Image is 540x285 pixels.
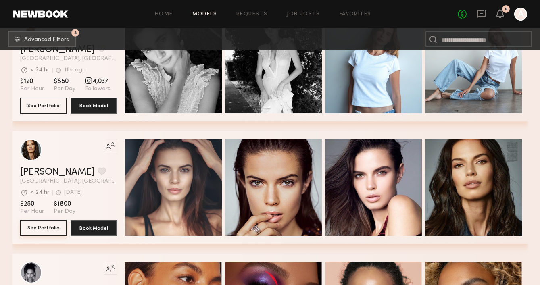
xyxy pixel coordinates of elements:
a: Job Posts [287,12,320,17]
a: Models [192,12,217,17]
a: A [514,8,527,21]
span: Per Day [54,85,75,93]
button: Book Model [71,220,117,236]
button: See Portfolio [20,220,67,236]
button: See Portfolio [20,98,67,114]
div: < 24 hr [30,67,49,73]
span: 3 [74,31,77,35]
a: [PERSON_NAME] [20,167,94,177]
div: < 24 hr [30,190,49,196]
span: Advanced Filters [24,37,69,43]
span: Per Hour [20,85,44,93]
span: $1800 [54,200,75,208]
span: $120 [20,77,44,85]
span: Per Day [54,208,75,215]
button: 3Advanced Filters [8,31,76,47]
div: 11hr ago [64,67,86,73]
div: 8 [505,7,507,12]
a: Home [155,12,173,17]
a: Favorites [340,12,371,17]
span: $850 [54,77,75,85]
span: [GEOGRAPHIC_DATA], [GEOGRAPHIC_DATA] [20,179,117,184]
span: Followers [85,85,111,93]
span: [GEOGRAPHIC_DATA], [GEOGRAPHIC_DATA] [20,56,117,62]
div: [DATE] [64,190,82,196]
a: Requests [236,12,267,17]
span: Per Hour [20,208,44,215]
button: Book Model [71,98,117,114]
span: 4,037 [85,77,111,85]
span: $250 [20,200,44,208]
